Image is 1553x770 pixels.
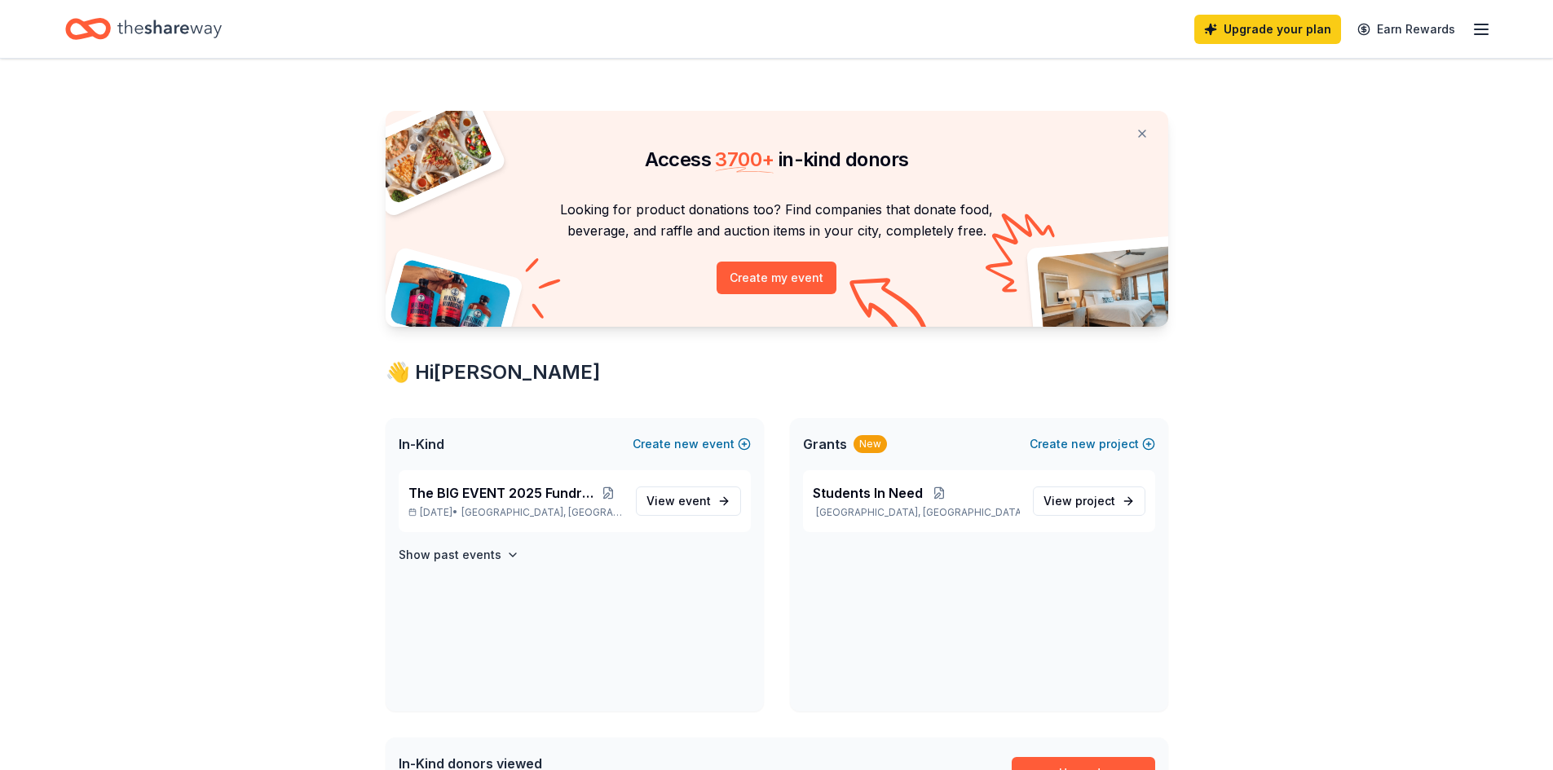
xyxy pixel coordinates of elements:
[1348,15,1465,44] a: Earn Rewards
[1071,434,1096,454] span: new
[399,434,444,454] span: In-Kind
[408,483,593,503] span: The BIG EVENT 2025 Fundraiser
[803,434,847,454] span: Grants
[674,434,699,454] span: new
[1075,494,1115,508] span: project
[849,278,931,339] img: Curvy arrow
[678,494,711,508] span: event
[1030,434,1155,454] button: Createnewproject
[813,506,1020,519] p: [GEOGRAPHIC_DATA], [GEOGRAPHIC_DATA]
[636,486,741,516] a: View event
[1033,486,1145,516] a: View project
[399,545,519,565] button: Show past events
[813,483,923,503] span: Students In Need
[367,101,494,205] img: Pizza
[715,147,774,171] span: 3700 +
[386,359,1168,385] div: 👋 Hi [PERSON_NAME]
[399,545,501,565] h4: Show past events
[405,199,1149,242] p: Looking for product donations too? Find companies that donate food, beverage, and raffle and auct...
[646,491,711,511] span: View
[633,434,751,454] button: Createnewevent
[645,147,909,171] span: Access in-kind donors
[461,506,622,519] span: [GEOGRAPHIC_DATA], [GEOGRAPHIC_DATA]
[65,10,222,48] a: Home
[1043,491,1115,511] span: View
[854,435,887,453] div: New
[717,262,836,294] button: Create my event
[408,506,623,519] p: [DATE] •
[1194,15,1341,44] a: Upgrade your plan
